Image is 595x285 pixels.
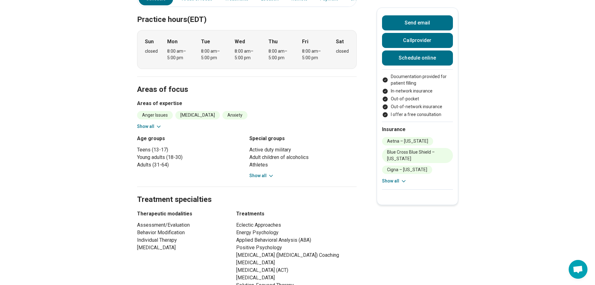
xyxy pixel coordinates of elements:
[268,38,278,45] strong: Thu
[382,88,453,94] li: In-network insurance
[222,111,247,119] li: Anxiety
[175,111,220,119] li: [MEDICAL_DATA]
[382,166,432,174] li: Cigna – [US_STATE]
[249,161,357,169] li: Athletes
[137,244,225,251] li: [MEDICAL_DATA]
[382,178,407,184] button: Show all
[236,244,357,251] li: Positive Psychology
[137,69,357,95] h2: Areas of focus
[201,48,225,61] div: 8:00 am – 5:00 pm
[336,48,349,55] div: closed
[382,103,453,110] li: Out-of-network insurance
[137,236,225,244] li: Individual Therapy
[145,48,158,55] div: closed
[382,73,453,87] li: Documentation provided for patient filling
[236,229,357,236] li: Energy Psychology
[167,48,191,61] div: 8:00 am – 5:00 pm
[137,111,173,119] li: Anger Issues
[137,210,225,218] h3: Therapeutic modalities
[137,100,357,107] h3: Areas of expertise
[382,126,453,133] h2: Insurance
[382,15,453,30] button: Send email
[382,111,453,118] li: I offer a free consultation
[236,274,357,282] li: [MEDICAL_DATA]
[268,48,293,61] div: 8:00 am – 5:00 pm
[249,172,274,179] button: Show all
[137,229,225,236] li: Behavior Modification
[137,146,244,154] li: Teens (13-17)
[382,148,453,163] li: Blue Cross Blue Shield – [US_STATE]
[236,210,357,218] h3: Treatments
[137,161,244,169] li: Adults (31-64)
[235,48,259,61] div: 8:00 am – 5:00 pm
[236,259,357,267] li: [MEDICAL_DATA]
[201,38,210,45] strong: Tue
[336,38,344,45] strong: Sat
[137,123,162,130] button: Show all
[382,50,453,66] a: Schedule online
[236,221,357,229] li: Eclectic Approaches
[236,236,357,244] li: Applied Behavioral Analysis (ABA)
[302,48,326,61] div: 8:00 am – 5:00 pm
[167,38,178,45] strong: Mon
[137,30,357,69] div: When does the program meet?
[382,73,453,118] ul: Payment options
[235,38,245,45] strong: Wed
[236,251,357,259] li: [MEDICAL_DATA] ([MEDICAL_DATA]) Coaching
[137,154,244,161] li: Young adults (18-30)
[145,38,154,45] strong: Sun
[382,33,453,48] button: Callprovider
[137,221,225,229] li: Assessment/Evaluation
[137,135,244,142] h3: Age groups
[249,135,357,142] h3: Special groups
[236,267,357,274] li: [MEDICAL_DATA] (ACT)
[569,260,587,279] a: Open chat
[382,96,453,102] li: Out-of-pocket
[249,146,357,154] li: Active duty military
[302,38,308,45] strong: Fri
[137,179,357,205] h2: Treatment specialties
[382,137,433,145] li: Aetna – [US_STATE]
[249,154,357,161] li: Adult children of alcoholics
